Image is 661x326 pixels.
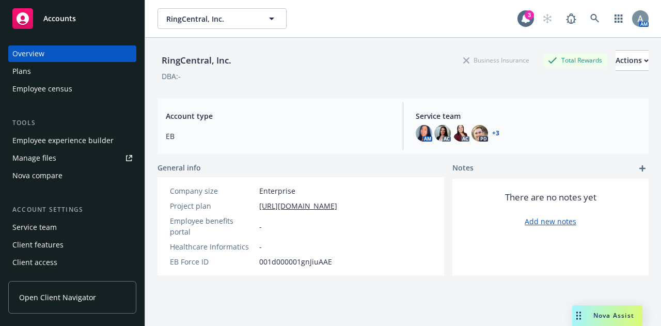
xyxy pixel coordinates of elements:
[537,8,558,29] a: Start snowing
[525,10,534,20] div: 3
[259,221,262,232] span: -
[19,292,96,303] span: Open Client Navigator
[8,237,136,253] a: Client features
[12,219,57,236] div: Service team
[8,150,136,166] a: Manage files
[12,150,56,166] div: Manage files
[525,216,576,227] a: Add new notes
[12,132,114,149] div: Employee experience builder
[166,13,256,24] span: RingCentral, Inc.
[12,63,31,80] div: Plans
[166,111,390,121] span: Account type
[259,256,332,267] span: 001d000001gnJiuAAE
[616,51,649,70] div: Actions
[453,125,469,142] img: photo
[505,191,596,204] span: There are no notes yet
[259,185,295,196] span: Enterprise
[162,71,181,82] div: DBA: -
[170,185,255,196] div: Company size
[458,54,534,67] div: Business Insurance
[636,162,649,175] a: add
[8,219,136,236] a: Service team
[608,8,629,29] a: Switch app
[170,256,255,267] div: EB Force ID
[12,254,57,271] div: Client access
[12,167,62,184] div: Nova compare
[492,130,499,136] a: +3
[543,54,607,67] div: Total Rewards
[43,14,76,23] span: Accounts
[158,162,201,173] span: General info
[8,4,136,33] a: Accounts
[8,132,136,149] a: Employee experience builder
[158,8,287,29] button: RingCentral, Inc.
[416,111,640,121] span: Service team
[12,81,72,97] div: Employee census
[572,305,585,326] div: Drag to move
[8,45,136,62] a: Overview
[8,63,136,80] a: Plans
[585,8,605,29] a: Search
[8,205,136,215] div: Account settings
[434,125,451,142] img: photo
[561,8,581,29] a: Report a Bug
[8,118,136,128] div: Tools
[259,200,337,211] a: [URL][DOMAIN_NAME]
[170,200,255,211] div: Project plan
[593,311,634,320] span: Nova Assist
[259,241,262,252] span: -
[166,131,390,142] span: EB
[170,215,255,237] div: Employee benefits portal
[616,50,649,71] button: Actions
[12,45,44,62] div: Overview
[452,162,474,175] span: Notes
[632,10,649,27] img: photo
[8,81,136,97] a: Employee census
[8,254,136,271] a: Client access
[416,125,432,142] img: photo
[471,125,488,142] img: photo
[572,305,642,326] button: Nova Assist
[8,167,136,184] a: Nova compare
[170,241,255,252] div: Healthcare Informatics
[158,54,235,67] div: RingCentral, Inc.
[12,237,64,253] div: Client features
